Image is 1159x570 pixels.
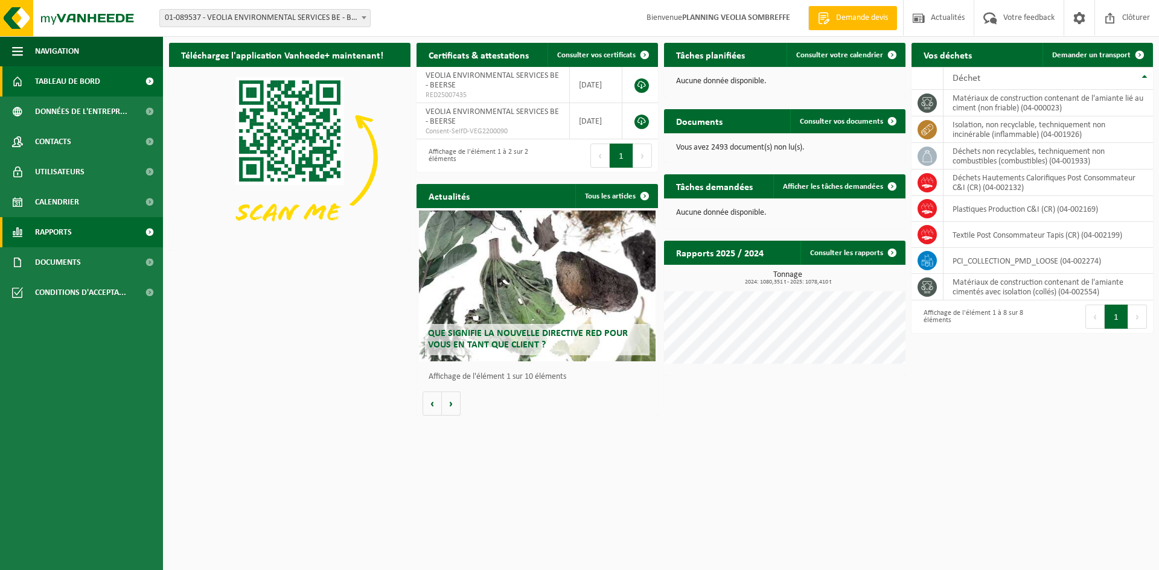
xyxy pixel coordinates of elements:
span: Conditions d'accepta... [35,277,126,308]
h2: Tâches planifiées [664,43,757,66]
div: Affichage de l'élément 1 à 2 sur 2 éléments [423,142,531,169]
span: Utilisateurs [35,157,85,187]
button: Previous [1085,305,1105,329]
h2: Documents [664,109,735,133]
p: Aucune donnée disponible. [676,77,893,86]
a: Consulter votre calendrier [787,43,904,67]
a: Consulter vos certificats [548,43,657,67]
button: Vorige [423,391,442,416]
span: Consent-SelfD-VEG2200090 [426,127,560,136]
td: Plastiques Production C&I (CR) (04-002169) [943,196,1153,222]
a: Consulter les rapports [800,241,904,265]
a: Demander un transport [1042,43,1152,67]
span: Que signifie la nouvelle directive RED pour vous en tant que client ? [428,329,628,350]
a: Tous les articles [575,184,657,208]
span: Demande devis [833,12,891,24]
td: [DATE] [570,103,622,139]
h2: Tâches demandées [664,174,765,198]
span: Demander un transport [1052,51,1131,59]
button: Next [633,144,652,168]
h2: Actualités [417,184,482,207]
td: Déchets Hautements Calorifiques Post Consommateur C&I (CR) (04-002132) [943,169,1153,196]
td: PCI_COLLECTION_PMD_LOOSE (04-002274) [943,248,1153,274]
span: 01-089537 - VEOLIA ENVIRONMENTAL SERVICES BE - BEERSE [160,10,370,27]
span: Déchet [953,74,980,83]
span: 2024: 1080,351 t - 2025: 1078,410 t [670,279,905,285]
a: Afficher les tâches demandées [773,174,904,198]
a: Que signifie la nouvelle directive RED pour vous en tant que client ? [419,211,656,361]
button: 1 [610,144,633,168]
button: Previous [590,144,610,168]
td: déchets non recyclables, techniquement non combustibles (combustibles) (04-001933) [943,143,1153,169]
h2: Rapports 2025 / 2024 [664,241,776,264]
span: RED25007435 [426,90,560,100]
span: Navigation [35,36,79,66]
td: matériaux de construction contenant de l'amiante cimentés avec isolation (collés) (04-002554) [943,274,1153,300]
td: isolation, non recyclable, techniquement non incinérable (inflammable) (04-001926) [943,116,1153,143]
span: Calendrier [35,187,79,217]
span: Documents [35,247,81,277]
div: Affichage de l'élément 1 à 8 sur 8 éléments [918,303,1026,330]
a: Consulter vos documents [790,109,904,133]
a: Demande devis [808,6,897,30]
span: VEOLIA ENVIRONMENTAL SERVICES BE - BEERSE [426,107,559,126]
span: Afficher les tâches demandées [783,183,883,191]
td: [DATE] [570,67,622,103]
img: Download de VHEPlus App [169,67,410,248]
span: VEOLIA ENVIRONMENTAL SERVICES BE - BEERSE [426,71,559,90]
span: Consulter votre calendrier [796,51,883,59]
span: Données de l'entrepr... [35,97,127,127]
button: Next [1128,305,1147,329]
p: Aucune donnée disponible. [676,209,893,217]
td: Textile Post Consommateur Tapis (CR) (04-002199) [943,222,1153,248]
span: Tableau de bord [35,66,100,97]
strong: PLANNING VEOLIA SOMBREFFE [682,13,790,22]
h3: Tonnage [670,271,905,285]
span: Consulter vos documents [800,118,883,125]
span: Rapports [35,217,72,247]
p: Vous avez 2493 document(s) non lu(s). [676,144,893,152]
span: 01-089537 - VEOLIA ENVIRONMENTAL SERVICES BE - BEERSE [159,9,371,27]
td: matériaux de construction contenant de l'amiante lié au ciment (non friable) (04-000023) [943,90,1153,116]
button: Volgende [442,391,461,416]
p: Affichage de l'élément 1 sur 10 éléments [429,373,652,381]
h2: Vos déchets [912,43,984,66]
span: Consulter vos certificats [557,51,636,59]
button: 1 [1105,305,1128,329]
h2: Certificats & attestations [417,43,541,66]
span: Contacts [35,127,71,157]
h2: Téléchargez l'application Vanheede+ maintenant! [169,43,395,66]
